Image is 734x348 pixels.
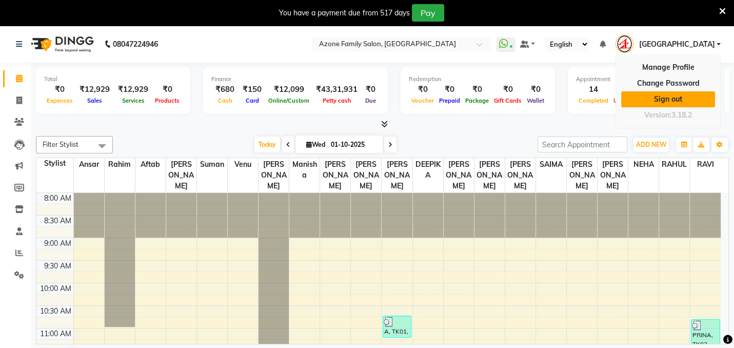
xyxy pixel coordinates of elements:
[616,35,633,53] img: kharagpur
[437,84,463,95] div: ₹0
[463,84,491,95] div: ₹0
[44,97,75,104] span: Expenses
[320,158,350,192] span: [PERSON_NAME]
[135,158,166,171] span: Aftab
[266,84,312,95] div: ₹12,099
[412,4,444,22] button: Pay
[211,75,380,84] div: Finance
[611,97,644,104] span: Upcoming
[437,97,463,104] span: Prepaid
[621,91,715,107] a: Sign out
[113,30,158,59] b: 08047224946
[382,158,412,192] span: [PERSON_NAME]
[409,97,437,104] span: Voucher
[567,158,597,192] span: [PERSON_NAME]
[628,158,659,171] span: NEHA
[228,158,258,171] span: Venu
[491,84,524,95] div: ₹0
[289,158,320,182] span: Manisha
[444,158,474,192] span: [PERSON_NAME]
[690,158,721,171] span: RAVI
[259,158,289,192] span: [PERSON_NAME]
[197,158,227,171] span: Suman
[105,158,135,171] span: Rahim
[44,75,182,84] div: Total
[576,84,611,95] div: 14
[85,97,105,104] span: Sales
[621,75,715,91] a: Change Password
[536,158,566,171] span: SAIMA
[621,60,715,75] a: Manage Profile
[362,84,380,95] div: ₹0
[611,84,644,95] div: 0
[43,140,78,148] span: Filter Stylist
[363,97,379,104] span: Due
[633,138,669,152] button: ADD NEW
[304,141,328,148] span: Wed
[576,75,703,84] div: Appointment
[351,158,381,192] span: [PERSON_NAME]
[413,158,443,182] span: DEEPIKA
[383,316,411,337] div: A, TK01, 10:45 AM-11:15 AM, Hair Care ([DEMOGRAPHIC_DATA]) - Stylish Hair Cut
[152,84,182,95] div: ₹0
[120,97,147,104] span: Services
[239,84,266,95] div: ₹150
[42,193,73,204] div: 8:00 AM
[74,158,104,171] span: Ansar
[639,39,715,50] span: [GEOGRAPHIC_DATA]
[598,158,628,192] span: [PERSON_NAME]
[211,84,239,95] div: ₹680
[38,306,73,317] div: 10:30 AM
[42,238,73,249] div: 9:00 AM
[152,97,182,104] span: Products
[621,108,715,123] div: Version:3.18.2
[114,84,152,95] div: ₹12,929
[38,328,73,339] div: 11:00 AM
[491,97,524,104] span: Gift Cards
[659,158,689,171] span: RAHUL
[42,261,73,272] div: 9:30 AM
[215,97,235,104] span: Cash
[538,137,627,152] input: Search Appointment
[75,84,114,95] div: ₹12,929
[266,97,312,104] span: Online/Custom
[524,84,547,95] div: ₹0
[524,97,547,104] span: Wallet
[44,84,75,95] div: ₹0
[505,158,535,192] span: [PERSON_NAME]
[312,84,362,95] div: ₹43,31,931
[576,97,611,104] span: Completed
[463,97,491,104] span: Package
[409,75,547,84] div: Redemption
[254,137,280,152] span: Today
[409,84,437,95] div: ₹0
[36,158,73,169] div: Stylist
[166,158,196,192] span: [PERSON_NAME]
[42,216,73,226] div: 8:30 AM
[320,97,354,104] span: Petty cash
[26,30,96,59] img: logo
[636,141,666,148] span: ADD NEW
[38,283,73,294] div: 10:00 AM
[243,97,262,104] span: Card
[474,158,505,192] span: [PERSON_NAME]
[279,8,410,18] div: You have a payment due from 517 days
[328,137,379,152] input: 2025-10-01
